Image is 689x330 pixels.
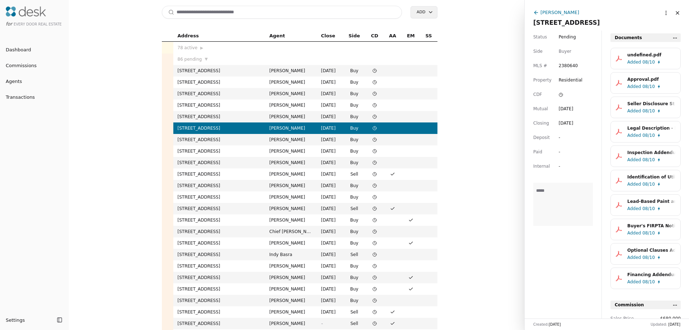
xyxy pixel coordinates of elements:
[173,214,265,226] td: [STREET_ADDRESS]
[615,301,644,308] span: Commission
[317,272,343,283] td: [DATE]
[343,295,366,306] td: Buy
[317,145,343,157] td: [DATE]
[343,168,366,180] td: Sell
[343,157,366,168] td: Buy
[173,203,265,214] td: [STREET_ADDRESS]
[533,105,548,112] span: Mutual
[173,249,265,260] td: [STREET_ADDRESS]
[265,65,317,76] td: [PERSON_NAME]
[627,149,675,156] div: Inspection Addendum - [STREET_ADDRESS]pdf
[173,180,265,191] td: [STREET_ADDRESS]
[610,268,681,289] button: Financing Addendum - [STREET_ADDRESS]pdfAdded08/10
[173,76,265,88] td: [STREET_ADDRESS]
[559,48,571,55] div: Buyer
[173,134,265,145] td: [STREET_ADDRESS]
[627,173,675,181] div: Identification of Utilities Addendum - [STREET_ADDRESS]pdf
[533,19,600,26] span: [STREET_ADDRESS]
[627,271,675,278] div: Financing Addendum - [STREET_ADDRESS]pdf
[610,48,681,69] button: undefined.pdfAdded08/10
[533,76,552,84] span: Property
[627,132,641,139] span: Added
[642,254,655,261] span: 08/10
[343,111,366,122] td: Buy
[627,198,675,205] div: Lead-Based Paint and Hazards Disclosure - [STREET_ADDRESS]pdf
[533,62,547,69] span: MLS #
[642,205,655,212] span: 08/10
[540,9,579,16] div: [PERSON_NAME]
[173,295,265,306] td: [STREET_ADDRESS]
[317,99,343,111] td: [DATE]
[651,322,680,327] div: Updated:
[627,107,641,115] span: Added
[610,243,681,265] button: Optional Clauses Addendum - [STREET_ADDRESS]pdfAdded08/10
[265,318,317,329] td: [PERSON_NAME]
[265,122,317,134] td: [PERSON_NAME]
[265,145,317,157] td: [PERSON_NAME]
[559,163,572,170] div: -
[317,76,343,88] td: [DATE]
[615,34,642,41] span: Documents
[317,111,343,122] td: [DATE]
[343,283,366,295] td: Buy
[642,181,655,188] span: 08/10
[343,237,366,249] td: Buy
[343,65,366,76] td: Buy
[265,226,317,237] td: Chief [PERSON_NAME]
[265,134,317,145] td: [PERSON_NAME]
[317,203,343,214] td: [DATE]
[321,321,323,326] span: -
[173,168,265,180] td: [STREET_ADDRESS]
[265,99,317,111] td: [PERSON_NAME]
[6,6,46,17] img: Desk
[343,76,366,88] td: Buy
[173,272,265,283] td: [STREET_ADDRESS]
[265,306,317,318] td: [PERSON_NAME]
[627,59,641,66] span: Added
[265,191,317,203] td: [PERSON_NAME]
[533,120,549,127] span: Closing
[533,163,550,170] span: Internal
[559,62,578,69] span: 2380640
[173,122,265,134] td: [STREET_ADDRESS]
[371,32,378,40] span: CD
[173,111,265,122] td: [STREET_ADDRESS]
[343,260,366,272] td: Buy
[173,157,265,168] td: [STREET_ADDRESS]
[173,99,265,111] td: [STREET_ADDRESS]
[265,88,317,99] td: [PERSON_NAME]
[411,6,437,18] button: Add
[660,315,681,322] span: $680,000
[627,100,675,107] div: Seller Disclosure Statement-Improved Property - [STREET_ADDRESS]pdf
[265,295,317,306] td: [PERSON_NAME]
[343,203,366,214] td: Sell
[343,180,366,191] td: Buy
[343,88,366,99] td: Buy
[317,168,343,180] td: [DATE]
[173,65,265,76] td: [STREET_ADDRESS]
[610,97,681,118] button: Seller Disclosure Statement-Improved Property - [STREET_ADDRESS]pdfAdded08/10
[173,283,265,295] td: [STREET_ADDRESS]
[321,32,335,40] span: Close
[3,314,55,326] button: Settings
[6,21,12,27] span: for
[14,22,62,26] span: Every Door Real Estate
[642,59,655,66] span: 08/10
[533,91,542,98] span: CDF
[265,283,317,295] td: [PERSON_NAME]
[549,322,561,326] span: [DATE]
[559,105,573,112] div: [DATE]
[173,88,265,99] td: [STREET_ADDRESS]
[343,214,366,226] td: Buy
[610,315,643,322] span: Sales Price
[407,32,415,40] span: EM
[317,180,343,191] td: [DATE]
[265,157,317,168] td: [PERSON_NAME]
[348,32,360,40] span: Side
[533,322,561,327] div: Created:
[265,111,317,122] td: [PERSON_NAME]
[627,205,641,212] span: Added
[269,32,285,40] span: Agent
[343,318,366,329] td: Sell
[265,214,317,226] td: [PERSON_NAME]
